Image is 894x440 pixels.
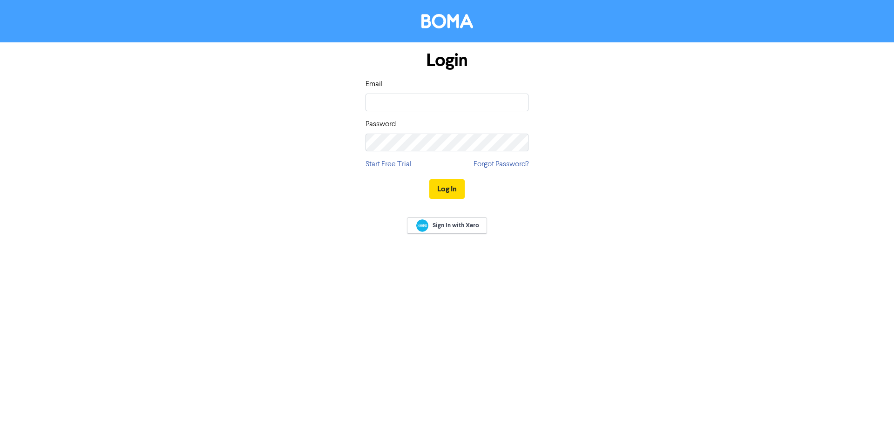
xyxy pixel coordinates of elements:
[366,159,412,170] a: Start Free Trial
[366,50,528,71] h1: Login
[416,219,428,232] img: Xero logo
[421,14,473,28] img: BOMA Logo
[366,79,383,90] label: Email
[366,119,396,130] label: Password
[407,217,487,234] a: Sign In with Xero
[429,179,465,199] button: Log In
[474,159,528,170] a: Forgot Password?
[433,221,479,230] span: Sign In with Xero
